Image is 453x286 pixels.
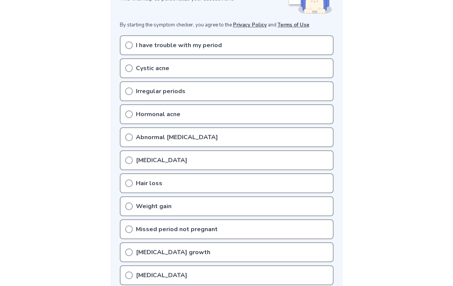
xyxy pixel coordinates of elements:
a: Privacy Policy [233,21,267,28]
p: Weight gain [136,202,172,211]
p: Cystic acne [136,64,169,73]
p: Abnormal [MEDICAL_DATA] [136,133,218,142]
p: Hair loss [136,179,162,188]
p: [MEDICAL_DATA] [136,156,187,165]
p: [MEDICAL_DATA] growth [136,248,210,257]
p: By starting the symptom checker, you agree to the and [120,21,334,29]
p: I have trouble with my period [136,41,222,50]
p: Missed period not pregnant [136,225,218,234]
p: [MEDICAL_DATA] [136,271,187,280]
p: Hormonal acne [136,110,180,119]
a: Terms of Use [278,21,309,28]
p: Irregular periods [136,87,185,96]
